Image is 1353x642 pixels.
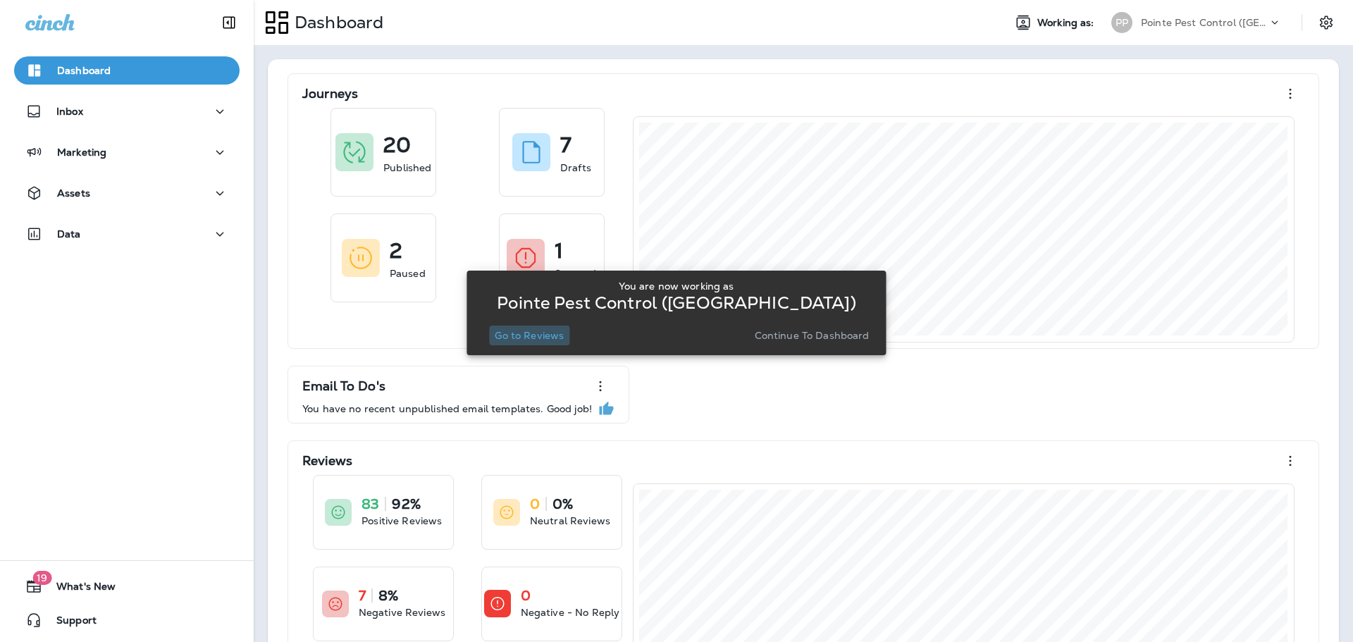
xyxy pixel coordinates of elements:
[495,330,564,341] p: Go to Reviews
[57,228,81,240] p: Data
[14,179,240,207] button: Assets
[14,97,240,125] button: Inbox
[209,8,249,37] button: Collapse Sidebar
[383,161,431,175] p: Published
[57,187,90,199] p: Assets
[383,138,411,152] p: 20
[289,12,383,33] p: Dashboard
[56,106,83,117] p: Inbox
[362,514,442,528] p: Positive Reviews
[378,588,398,603] p: 8%
[390,244,402,258] p: 2
[755,330,870,341] p: Continue to Dashboard
[14,606,240,634] button: Support
[1111,12,1132,33] div: PP
[42,615,97,631] span: Support
[362,497,379,511] p: 83
[14,56,240,85] button: Dashboard
[1037,17,1097,29] span: Working as:
[359,605,445,619] p: Negative Reviews
[497,297,855,309] p: Pointe Pest Control ([GEOGRAPHIC_DATA])
[619,280,734,292] p: You are now working as
[14,220,240,248] button: Data
[390,266,426,280] p: Paused
[302,454,352,468] p: Reviews
[14,572,240,600] button: 19What's New
[302,403,592,414] p: You have no recent unpublished email templates. Good job!
[489,326,569,345] button: Go to Reviews
[359,588,366,603] p: 7
[302,87,358,101] p: Journeys
[1141,17,1268,28] p: Pointe Pest Control ([GEOGRAPHIC_DATA])
[749,326,875,345] button: Continue to Dashboard
[302,379,385,393] p: Email To Do's
[42,581,116,598] span: What's New
[392,497,420,511] p: 92%
[1314,10,1339,35] button: Settings
[57,65,111,76] p: Dashboard
[14,138,240,166] button: Marketing
[32,571,51,585] span: 19
[57,147,106,158] p: Marketing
